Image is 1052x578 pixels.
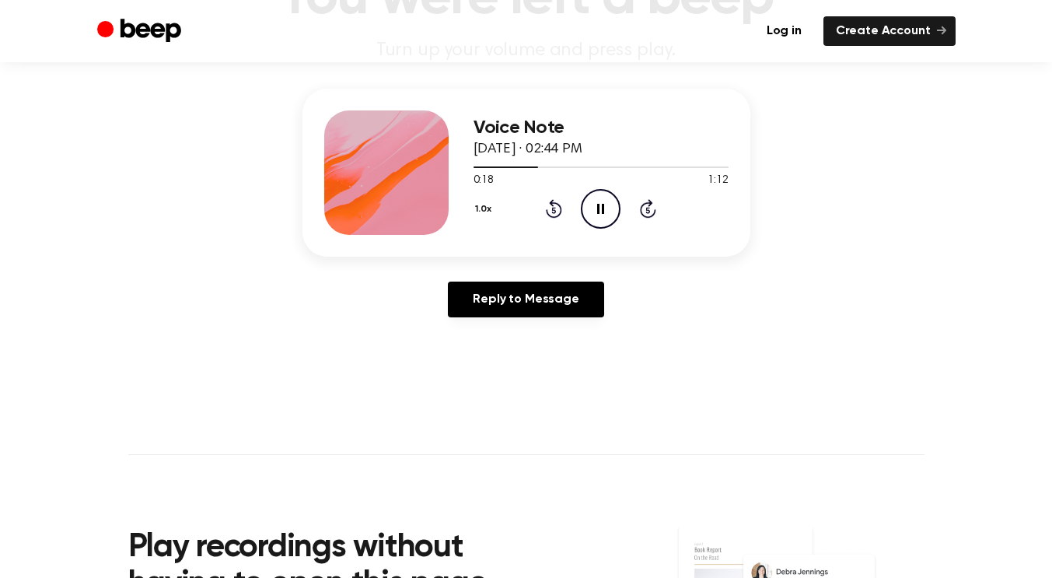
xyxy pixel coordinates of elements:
span: [DATE] · 02:44 PM [474,142,582,156]
a: Log in [754,16,814,46]
span: 0:18 [474,173,494,189]
a: Beep [97,16,185,47]
span: 1:12 [708,173,728,189]
h3: Voice Note [474,117,729,138]
a: Reply to Message [448,282,603,317]
a: Create Account [823,16,956,46]
button: 1.0x [474,196,498,222]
